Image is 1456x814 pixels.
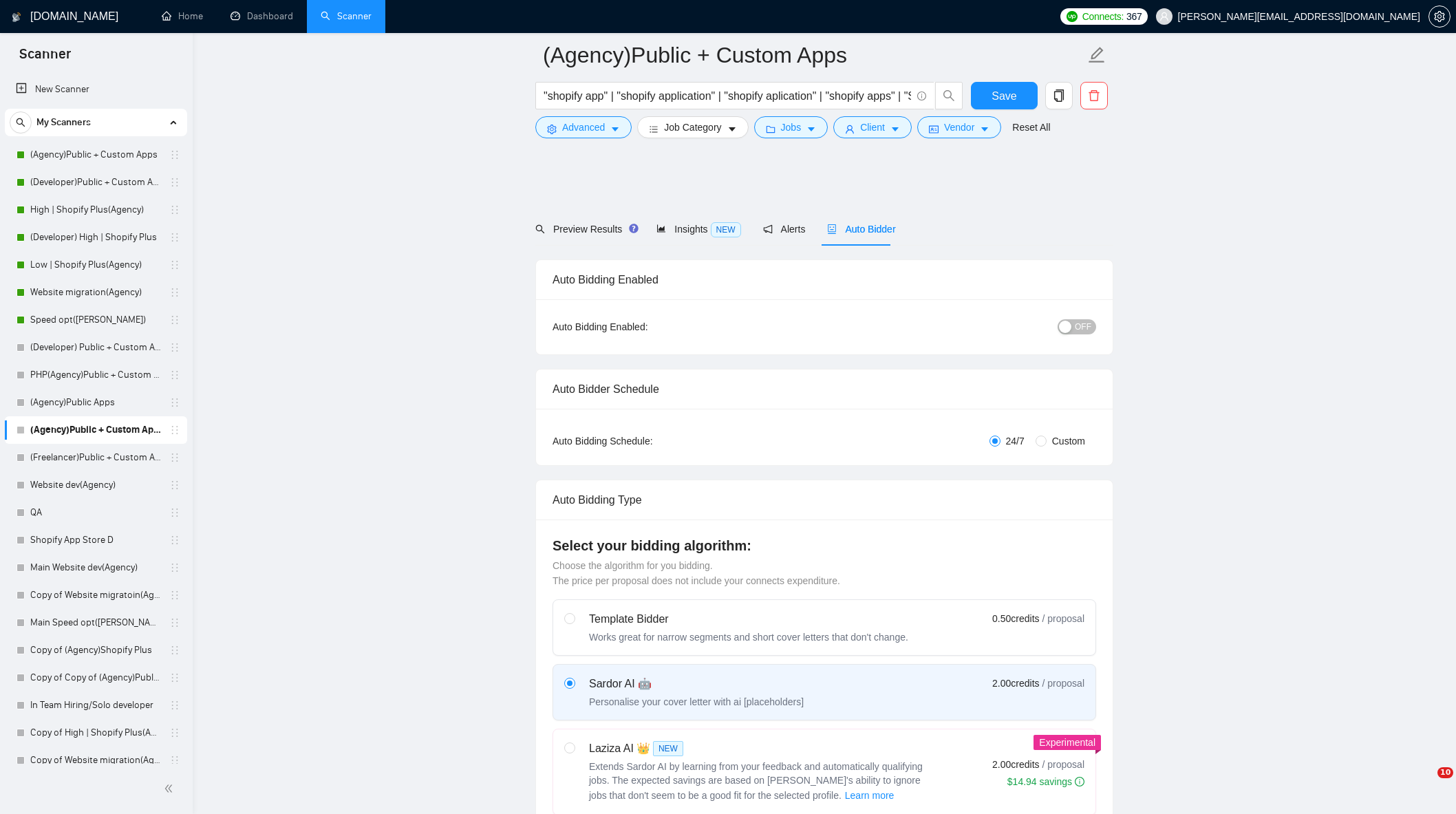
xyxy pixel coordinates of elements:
div: Auto Bidding Enabled [553,260,1096,299]
span: holder [169,425,180,436]
span: info-circle [917,92,926,100]
span: 2.00 credits [992,757,1039,772]
a: Low | Shopify Plus(Agency) [30,251,161,279]
div: Tooltip anchor [628,222,640,235]
span: search [535,224,545,234]
span: Connects: [1082,9,1124,24]
div: Auto Bidding Type [553,480,1096,520]
span: search [936,89,962,102]
span: edit [1088,46,1106,64]
a: Speed opt([PERSON_NAME]) [30,306,161,334]
span: holder [169,259,180,270]
span: holder [169,287,180,298]
button: barsJob Categorycaret-down [637,116,748,138]
span: NEW [711,222,741,237]
a: Reset All [1012,120,1050,135]
button: delete [1080,82,1108,109]
div: $14.94 savings [1007,775,1084,789]
a: Main Speed opt([PERSON_NAME]) [30,609,161,636]
span: user [845,124,855,134]
span: holder [169,204,180,215]
button: Laziza AI NEWExtends Sardor AI by learning from your feedback and automatically qualifying jobs. ... [844,787,895,804]
div: Personalise your cover letter with ai [placeholders] [589,695,804,709]
button: copy [1045,82,1073,109]
a: In Team Hiring/Solo developer [30,692,161,719]
span: holder [169,177,180,188]
span: holder [169,452,180,463]
input: Search Freelance Jobs... [544,87,911,105]
a: (Developer) Public + Custom Apps [30,334,161,361]
a: dashboardDashboard [231,10,293,22]
div: Auto Bidding Enabled: [553,319,734,334]
span: holder [169,507,180,518]
a: (Agency)Public + Custom Apps [30,141,161,169]
div: Auto Bidding Schedule: [553,433,734,449]
span: Save [992,87,1016,105]
a: (Agency)Public Apps [30,389,161,416]
span: holder [169,617,180,628]
span: delete [1081,89,1107,102]
span: Jobs [781,120,802,135]
a: Copy of Website migratoin(Agency) [30,581,161,609]
span: Vendor [944,120,974,135]
button: userClientcaret-down [833,116,912,138]
span: folder [766,124,775,134]
span: Client [860,120,885,135]
span: Insights [656,224,740,235]
img: upwork-logo.png [1067,11,1078,22]
div: Works great for narrow segments and short cover letters that don't change. [589,630,908,644]
span: caret-down [727,124,737,134]
span: Learn more [845,788,895,803]
span: holder [169,232,180,243]
a: (Developer) High | Shopify Plus [30,224,161,251]
span: copy [1046,89,1072,102]
a: PHP(Agency)Public + Custom Apps [30,361,161,389]
span: caret-down [980,124,989,134]
span: holder [169,590,180,601]
span: holder [169,645,180,656]
a: Shopify App Store D [30,526,161,554]
span: Scanner [8,44,82,73]
span: holder [169,342,180,353]
span: / proposal [1042,676,1084,690]
input: Scanner name... [543,38,1085,72]
span: Alerts [763,224,806,235]
a: (Freelancer)Public + Custom Apps [30,444,161,471]
span: Custom [1047,433,1091,449]
a: searchScanner [321,10,372,22]
span: 2.00 credits [992,676,1039,691]
span: holder [169,535,180,546]
button: folderJobscaret-down [754,116,828,138]
a: Website dev(Agency) [30,471,161,499]
span: holder [169,314,180,325]
div: Sardor AI 🤖 [589,676,804,692]
button: Save [971,82,1038,109]
span: / proposal [1042,612,1084,625]
a: (Developer)Public + Custom Apps [30,169,161,196]
span: area-chart [656,224,666,233]
span: holder [169,397,180,408]
span: 10 [1437,767,1453,778]
span: double-left [164,782,178,795]
span: holder [169,700,180,711]
span: holder [169,755,180,766]
span: 👑 [636,740,650,757]
h4: Select your bidding algorithm: [553,536,1096,555]
span: holder [169,369,180,381]
span: Advanced [562,120,605,135]
a: setting [1428,11,1450,22]
span: Auto Bidder [827,224,895,235]
span: setting [547,124,557,134]
span: My Scanners [36,109,91,136]
span: notification [763,224,773,234]
span: holder [169,480,180,491]
div: Laziza AI [589,740,933,757]
span: 367 [1126,9,1142,24]
a: homeHome [162,10,203,22]
span: robot [827,224,837,234]
a: High | Shopify Plus(Agency) [30,196,161,224]
div: Auto Bidder Schedule [553,369,1096,409]
span: bars [649,124,659,134]
span: Experimental [1039,737,1095,748]
span: Choose the algorithm for you bidding. The price per proposal does not include your connects expen... [553,560,840,586]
